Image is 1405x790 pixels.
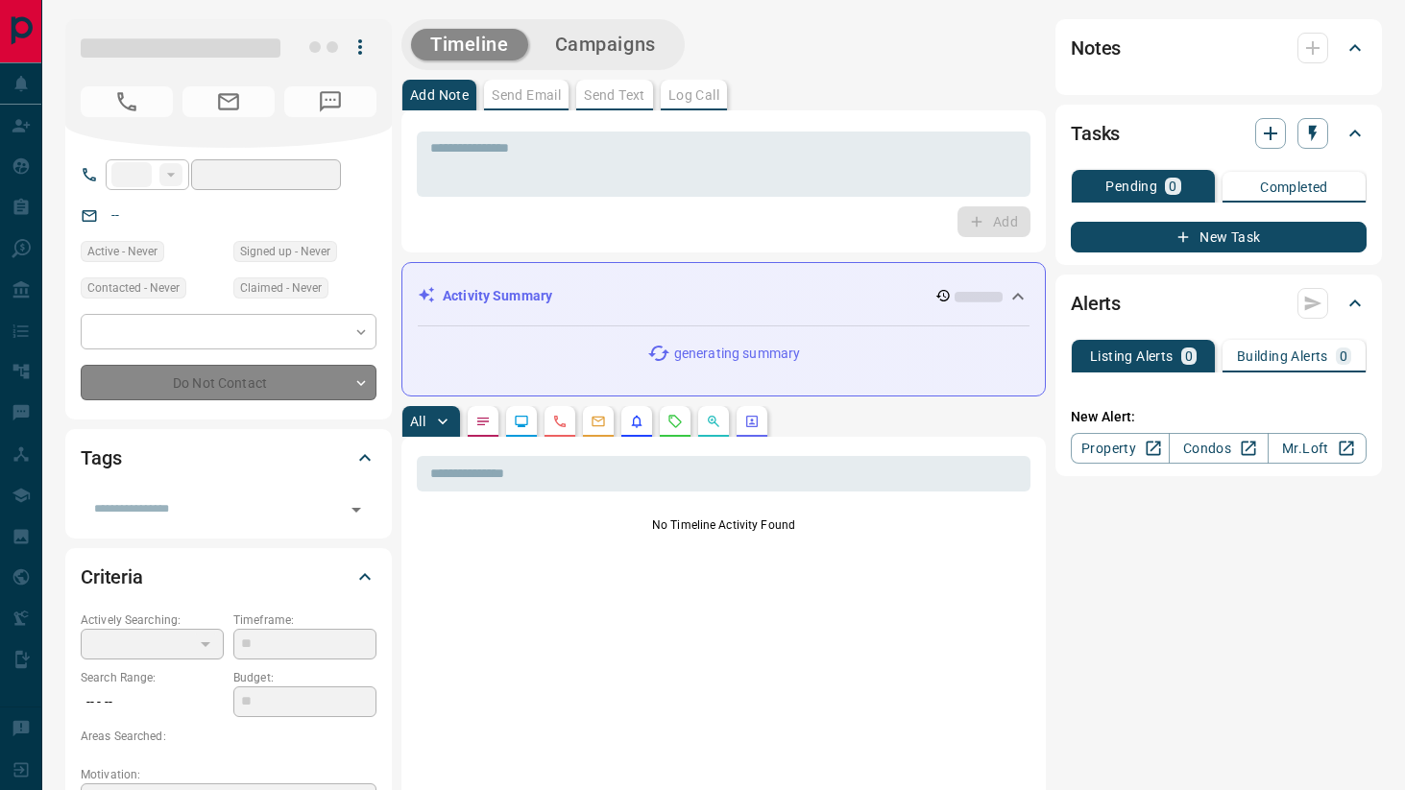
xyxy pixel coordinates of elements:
[1071,25,1367,71] div: Notes
[1071,33,1121,63] h2: Notes
[1071,407,1367,427] p: New Alert:
[1071,118,1120,149] h2: Tasks
[81,86,173,117] span: No Number
[1071,110,1367,156] div: Tasks
[514,414,529,429] svg: Lead Browsing Activity
[81,562,143,592] h2: Criteria
[1105,180,1157,193] p: Pending
[81,686,224,718] p: -- - --
[1071,222,1367,252] button: New Task
[418,278,1030,314] div: Activity Summary
[343,496,370,523] button: Open
[81,766,376,783] p: Motivation:
[81,435,376,481] div: Tags
[1340,349,1347,363] p: 0
[240,278,322,298] span: Claimed - Never
[536,29,675,60] button: Campaigns
[1260,180,1328,194] p: Completed
[667,414,683,429] svg: Requests
[1071,280,1367,326] div: Alerts
[87,278,180,298] span: Contacted - Never
[1268,433,1367,464] a: Mr.Loft
[475,414,491,429] svg: Notes
[410,415,425,428] p: All
[1237,349,1328,363] p: Building Alerts
[182,86,275,117] span: No Email
[111,207,119,223] a: --
[1169,180,1176,193] p: 0
[706,414,721,429] svg: Opportunities
[417,516,1030,534] p: No Timeline Activity Found
[81,443,121,473] h2: Tags
[81,728,376,745] p: Areas Searched:
[552,414,568,429] svg: Calls
[1169,433,1268,464] a: Condos
[1071,288,1121,319] h2: Alerts
[233,611,376,629] p: Timeframe:
[284,86,376,117] span: No Number
[744,414,760,429] svg: Agent Actions
[443,286,552,306] p: Activity Summary
[591,414,606,429] svg: Emails
[87,242,157,261] span: Active - Never
[81,669,224,686] p: Search Range:
[411,29,528,60] button: Timeline
[81,611,224,629] p: Actively Searching:
[1090,349,1174,363] p: Listing Alerts
[674,344,800,364] p: generating summary
[410,88,469,102] p: Add Note
[81,554,376,600] div: Criteria
[233,669,376,686] p: Budget:
[629,414,644,429] svg: Listing Alerts
[81,365,376,400] div: Do Not Contact
[1185,349,1193,363] p: 0
[240,242,330,261] span: Signed up - Never
[1071,433,1170,464] a: Property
